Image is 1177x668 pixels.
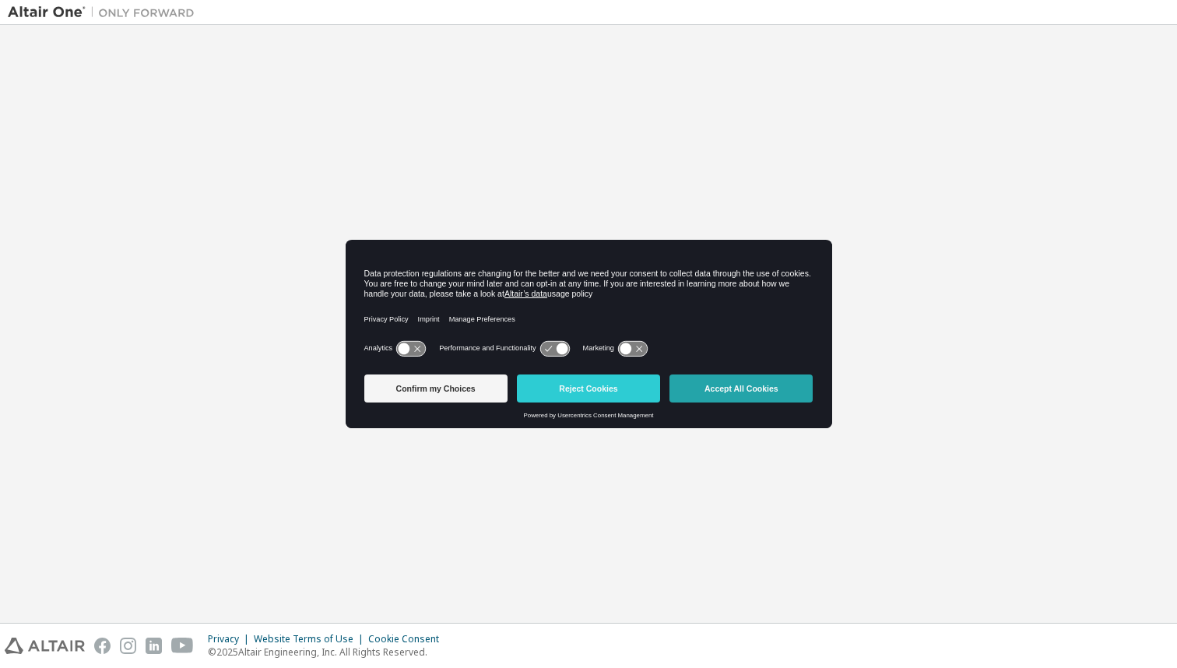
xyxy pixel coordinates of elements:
div: Privacy [208,633,254,645]
img: linkedin.svg [146,638,162,654]
div: Cookie Consent [368,633,448,645]
img: facebook.svg [94,638,111,654]
img: youtube.svg [171,638,194,654]
img: instagram.svg [120,638,136,654]
img: Altair One [8,5,202,20]
p: © 2025 Altair Engineering, Inc. All Rights Reserved. [208,645,448,659]
div: Website Terms of Use [254,633,368,645]
img: altair_logo.svg [5,638,85,654]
